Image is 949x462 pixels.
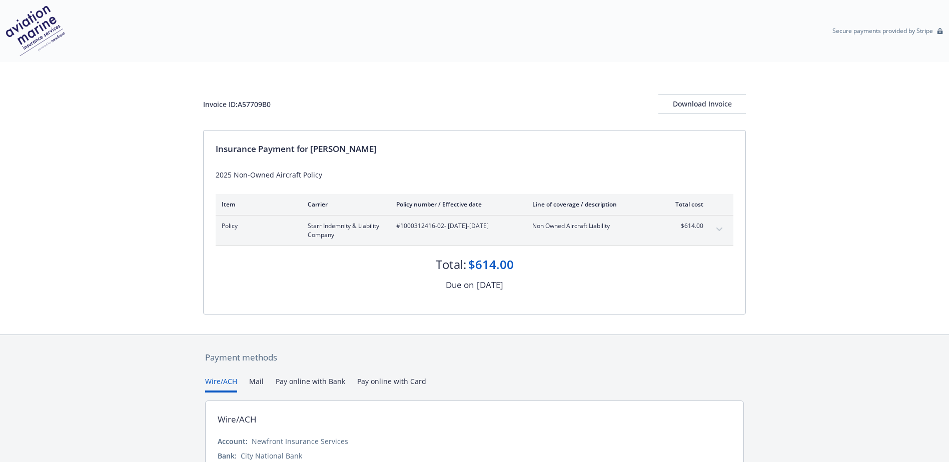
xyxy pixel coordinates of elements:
p: Secure payments provided by Stripe [832,26,933,35]
button: Download Invoice [658,94,746,114]
div: Carrier [308,200,380,208]
div: Wire/ACH [218,413,257,426]
div: Total: [436,256,466,273]
div: Invoice ID: A57709B0 [203,99,271,109]
button: expand content [711,221,727,237]
span: Non Owned Aircraft Liability [532,221,650,230]
div: Line of coverage / description [532,200,650,208]
button: Pay online with Bank [276,376,345,392]
span: Starr Indemnity & Liability Company [308,221,380,239]
span: $614.00 [666,221,703,230]
div: Item [222,200,292,208]
span: #1000312416-02 - [DATE]-[DATE] [396,221,516,230]
div: Due on [446,278,474,291]
span: Policy [222,221,292,230]
div: Total cost [666,200,703,208]
div: Policy number / Effective date [396,200,516,208]
div: Download Invoice [658,94,746,113]
div: Insurance Payment for [PERSON_NAME] [216,142,733,155]
div: 2025 Non-Owned Aircraft Policy [216,169,733,180]
div: $614.00 [468,256,514,273]
button: Pay online with Card [357,376,426,392]
div: PolicyStarr Indemnity & Liability Company#1000312416-02- [DATE]-[DATE]Non Owned Aircraft Liabilit... [216,215,733,245]
button: Mail [249,376,264,392]
div: City National Bank [241,450,302,461]
div: Bank: [218,450,237,461]
button: Wire/ACH [205,376,237,392]
div: Account: [218,436,248,446]
div: Newfront Insurance Services [252,436,348,446]
div: [DATE] [477,278,503,291]
div: Payment methods [205,351,744,364]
